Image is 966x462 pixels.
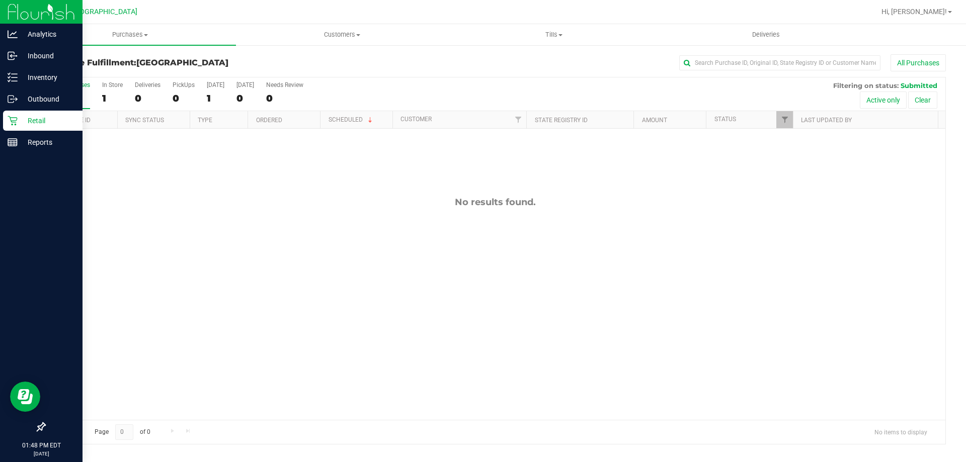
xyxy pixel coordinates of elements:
span: Hi, [PERSON_NAME]! [881,8,947,16]
div: 0 [266,93,303,104]
div: In Store [102,81,123,88]
span: Page of 0 [86,424,158,440]
div: [DATE] [207,81,224,88]
span: [GEOGRAPHIC_DATA] [136,58,228,67]
a: Tills [448,24,660,45]
input: Search Purchase ID, Original ID, State Registry ID or Customer Name... [679,55,880,70]
a: Ordered [256,117,282,124]
a: Customers [236,24,448,45]
div: 1 [102,93,123,104]
div: [DATE] [236,81,254,88]
div: Deliveries [135,81,160,88]
span: Filtering on status: [833,81,899,89]
span: [GEOGRAPHIC_DATA] [68,8,137,16]
p: Analytics [18,28,78,40]
span: No items to display [866,424,935,439]
div: PickUps [173,81,195,88]
div: No results found. [45,197,945,208]
div: 0 [135,93,160,104]
inline-svg: Outbound [8,94,18,104]
inline-svg: Analytics [8,29,18,39]
a: Purchases [24,24,236,45]
p: Inventory [18,71,78,83]
inline-svg: Inbound [8,51,18,61]
span: Tills [448,30,659,39]
span: Customers [236,30,447,39]
button: All Purchases [891,54,946,71]
p: Retail [18,115,78,127]
div: Needs Review [266,81,303,88]
inline-svg: Inventory [8,72,18,82]
a: Customer [400,116,432,123]
a: Last Updated By [801,117,852,124]
a: Deliveries [660,24,872,45]
div: 0 [236,93,254,104]
p: [DATE] [5,450,78,457]
a: Type [198,117,212,124]
p: Inbound [18,50,78,62]
span: Submitted [901,81,937,89]
button: Active only [860,91,907,109]
a: Amount [642,117,667,124]
a: Sync Status [125,117,164,124]
div: 0 [173,93,195,104]
p: 01:48 PM EDT [5,441,78,450]
a: Scheduled [329,116,374,123]
span: Purchases [24,30,236,39]
inline-svg: Reports [8,137,18,147]
a: Filter [510,111,526,128]
a: Status [714,116,736,123]
p: Reports [18,136,78,148]
button: Clear [908,91,937,109]
div: 1 [207,93,224,104]
h3: Purchase Fulfillment: [44,58,345,67]
a: Filter [776,111,793,128]
iframe: Resource center [10,382,40,412]
span: Deliveries [739,30,793,39]
a: State Registry ID [535,117,588,124]
inline-svg: Retail [8,116,18,126]
p: Outbound [18,93,78,105]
